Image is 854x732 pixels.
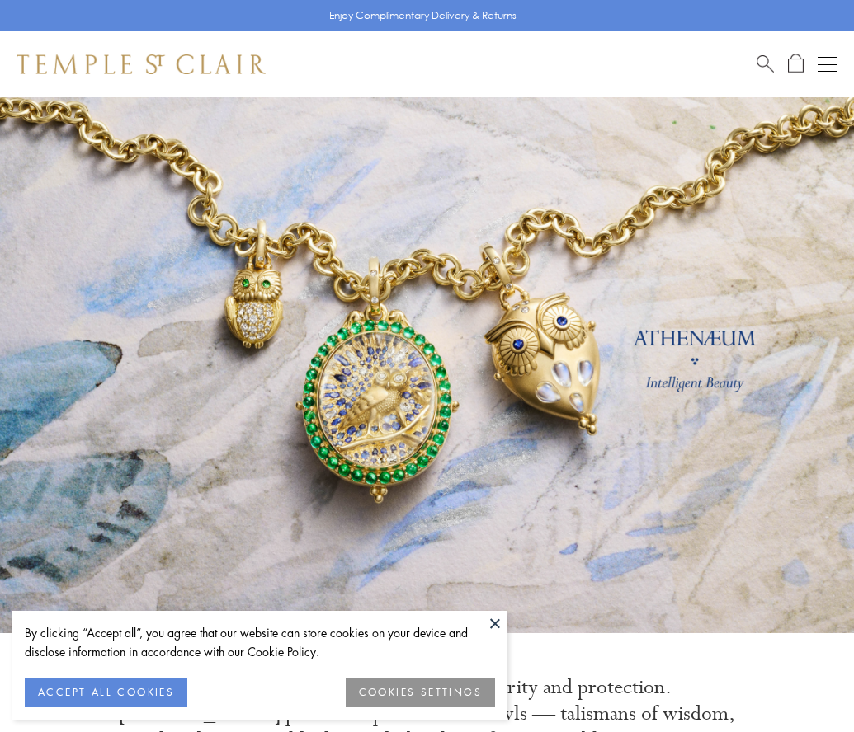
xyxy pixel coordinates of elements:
[818,54,837,74] button: Open navigation
[17,54,266,74] img: Temple St. Clair
[25,623,495,661] div: By clicking “Accept all”, you agree that our website can store cookies on your device and disclos...
[757,54,774,74] a: Search
[788,54,804,74] a: Open Shopping Bag
[25,678,187,707] button: ACCEPT ALL COOKIES
[346,678,495,707] button: COOKIES SETTINGS
[329,7,517,24] p: Enjoy Complimentary Delivery & Returns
